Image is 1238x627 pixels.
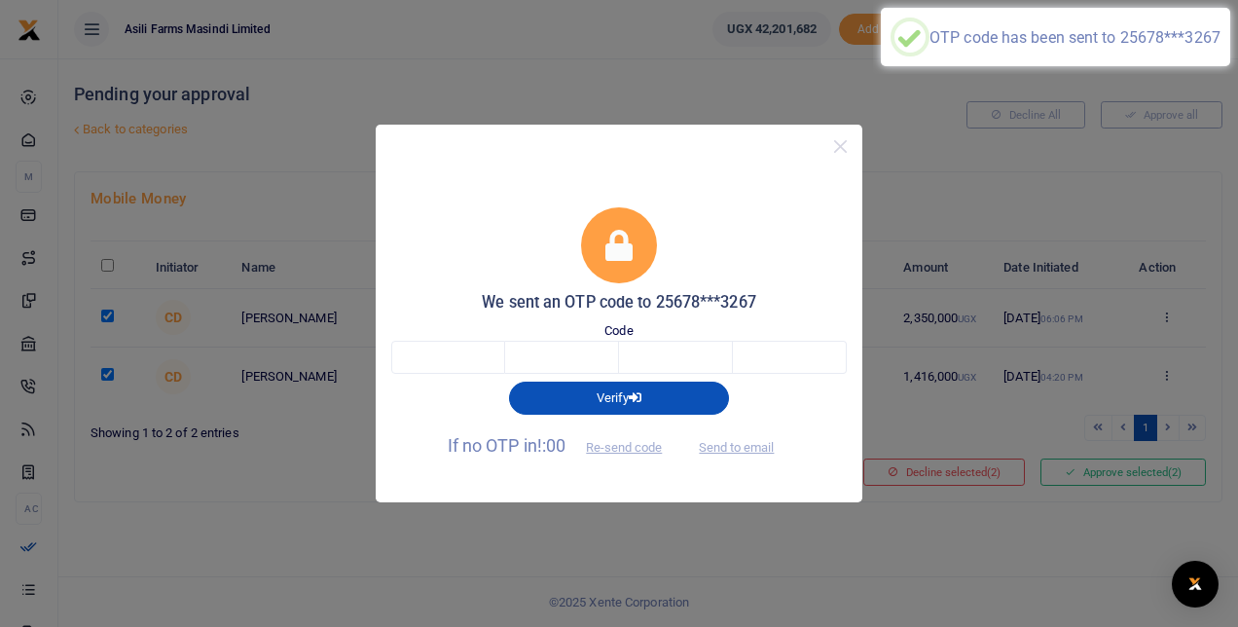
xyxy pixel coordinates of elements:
[604,321,633,341] label: Code
[448,435,679,456] span: If no OTP in
[929,28,1220,47] div: OTP code has been sent to 25678***3267
[1172,561,1219,608] div: Open Intercom Messenger
[391,293,847,313] h5: We sent an OTP code to 25678***3267
[826,132,855,161] button: Close
[509,382,729,415] button: Verify
[537,435,565,456] span: !:00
